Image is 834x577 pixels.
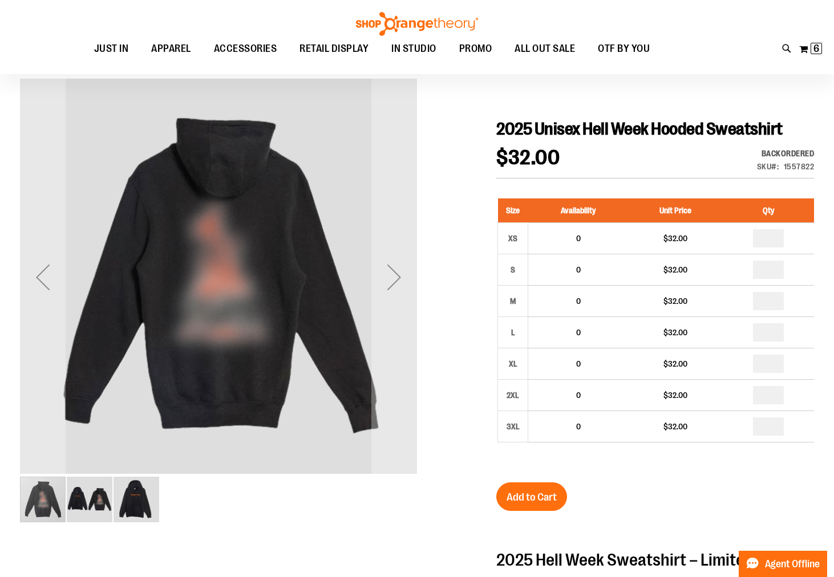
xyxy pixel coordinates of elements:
[354,12,480,36] img: Shop Orangetheory
[504,355,521,372] div: XL
[20,79,417,523] div: carousel
[576,391,581,400] span: 0
[634,264,716,275] div: $32.00
[20,77,417,474] img: 2025 Hell Week Hooded Sweatshirt
[634,327,716,338] div: $32.00
[151,36,191,62] span: APPAREL
[114,476,159,523] div: image 3 of 3
[576,359,581,368] span: 0
[504,261,521,278] div: S
[504,230,521,247] div: XS
[739,551,827,577] button: Agent Offline
[628,198,722,223] th: Unit Price
[634,295,716,307] div: $32.00
[757,148,815,159] div: Availability
[757,162,779,171] strong: SKU
[757,148,815,159] div: Backordered
[576,296,581,306] span: 0
[504,418,521,435] div: 3XL
[784,161,815,172] div: 1557822
[459,36,492,62] span: PROMO
[813,43,819,54] span: 6
[576,234,581,243] span: 0
[576,328,581,337] span: 0
[371,79,417,476] div: Next
[496,119,783,139] span: 2025 Unisex Hell Week Hooded Sweatshirt
[498,198,528,223] th: Size
[765,559,820,570] span: Agent Offline
[504,292,521,310] div: M
[496,146,560,169] span: $32.00
[496,482,567,511] button: Add to Cart
[67,477,112,522] img: 2025 Hell Week Hooded Sweatshirt
[722,198,814,223] th: Qty
[528,198,629,223] th: Availability
[94,36,129,62] span: JUST IN
[507,491,557,503] span: Add to Cart
[20,79,66,476] div: Previous
[391,36,436,62] span: IN STUDIO
[634,358,716,369] div: $32.00
[299,36,369,62] span: RETAIL DISPLAY
[504,387,521,404] div: 2XL
[20,79,417,476] div: 2025 Hell Week Hooded Sweatshirt
[634,233,716,244] div: $32.00
[67,476,114,523] div: image 2 of 3
[214,36,277,62] span: ACCESSORIES
[634,389,716,401] div: $32.00
[634,421,716,432] div: $32.00
[20,476,67,523] div: image 1 of 3
[515,36,575,62] span: ALL OUT SALE
[504,324,521,341] div: L
[576,265,581,274] span: 0
[598,36,650,62] span: OTF BY YOU
[114,477,159,522] img: 2025 Hell Week Hooded Sweatshirt
[576,422,581,431] span: 0
[496,551,814,569] h2: 2025 Hell Week Sweatshirt – Limited Edition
